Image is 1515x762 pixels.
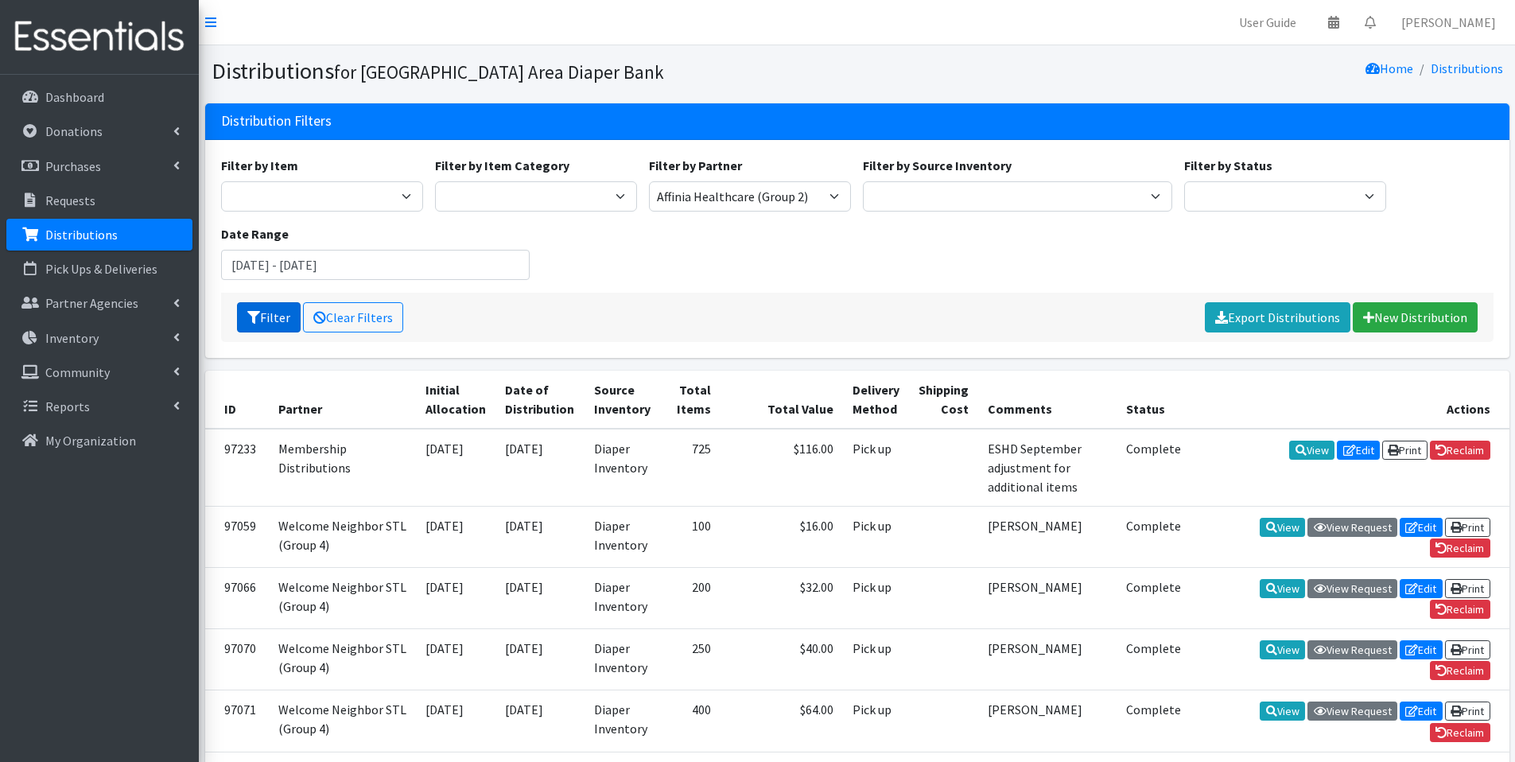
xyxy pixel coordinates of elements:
[1117,629,1191,690] td: Complete
[1445,579,1490,598] a: Print
[660,429,721,507] td: 725
[1431,60,1503,76] a: Distributions
[721,629,843,690] td: $40.00
[1353,302,1478,332] a: New Distribution
[303,302,403,332] a: Clear Filters
[45,192,95,208] p: Requests
[1307,579,1397,598] a: View Request
[6,322,192,354] a: Inventory
[1289,441,1334,460] a: View
[1117,429,1191,507] td: Complete
[1445,518,1490,537] a: Print
[237,302,301,332] button: Filter
[1445,702,1490,721] a: Print
[585,429,660,507] td: Diaper Inventory
[269,690,417,752] td: Welcome Neighbor STL (Group 4)
[1430,538,1490,558] a: Reclaim
[1117,567,1191,628] td: Complete
[416,429,495,507] td: [DATE]
[585,567,660,628] td: Diaper Inventory
[6,253,192,285] a: Pick Ups & Deliveries
[1430,661,1490,680] a: Reclaim
[1430,723,1490,742] a: Reclaim
[495,371,584,429] th: Date of Distribution
[660,690,721,752] td: 400
[6,10,192,64] img: HumanEssentials
[205,567,269,628] td: 97066
[1117,690,1191,752] td: Complete
[978,506,1117,567] td: [PERSON_NAME]
[660,629,721,690] td: 250
[495,690,584,752] td: [DATE]
[863,156,1012,175] label: Filter by Source Inventory
[6,115,192,147] a: Donations
[1400,702,1443,721] a: Edit
[205,506,269,567] td: 97059
[1337,441,1380,460] a: Edit
[212,57,852,85] h1: Distributions
[843,629,909,690] td: Pick up
[843,506,909,567] td: Pick up
[978,429,1117,507] td: ESHD September adjustment for additional items
[416,629,495,690] td: [DATE]
[45,330,99,346] p: Inventory
[45,433,136,449] p: My Organization
[1205,302,1350,332] a: Export Distributions
[205,690,269,752] td: 97071
[1307,518,1397,537] a: View Request
[649,156,742,175] label: Filter by Partner
[205,429,269,507] td: 97233
[6,150,192,182] a: Purchases
[1382,441,1428,460] a: Print
[1260,702,1305,721] a: View
[1260,640,1305,659] a: View
[6,356,192,388] a: Community
[978,690,1117,752] td: [PERSON_NAME]
[334,60,664,84] small: for [GEOGRAPHIC_DATA] Area Diaper Bank
[416,371,495,429] th: Initial Allocation
[269,429,417,507] td: Membership Distributions
[585,629,660,690] td: Diaper Inventory
[1117,371,1191,429] th: Status
[1260,579,1305,598] a: View
[1184,156,1272,175] label: Filter by Status
[1445,640,1490,659] a: Print
[6,425,192,457] a: My Organization
[221,250,530,280] input: January 1, 2011 - December 31, 2011
[495,429,584,507] td: [DATE]
[721,371,843,429] th: Total Value
[495,506,584,567] td: [DATE]
[1365,60,1413,76] a: Home
[1400,579,1443,598] a: Edit
[205,371,269,429] th: ID
[1191,371,1509,429] th: Actions
[1117,506,1191,567] td: Complete
[843,690,909,752] td: Pick up
[416,690,495,752] td: [DATE]
[45,227,118,243] p: Distributions
[269,506,417,567] td: Welcome Neighbor STL (Group 4)
[1430,600,1490,619] a: Reclaim
[1307,640,1397,659] a: View Request
[978,371,1117,429] th: Comments
[6,219,192,251] a: Distributions
[45,158,101,174] p: Purchases
[221,113,332,130] h3: Distribution Filters
[6,185,192,216] a: Requests
[6,81,192,113] a: Dashboard
[45,398,90,414] p: Reports
[6,287,192,319] a: Partner Agencies
[660,567,721,628] td: 200
[45,295,138,311] p: Partner Agencies
[495,567,584,628] td: [DATE]
[978,629,1117,690] td: [PERSON_NAME]
[1307,702,1397,721] a: View Request
[1260,518,1305,537] a: View
[435,156,569,175] label: Filter by Item Category
[221,224,289,243] label: Date Range
[495,629,584,690] td: [DATE]
[660,506,721,567] td: 100
[1400,640,1443,659] a: Edit
[416,506,495,567] td: [DATE]
[843,371,909,429] th: Delivery Method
